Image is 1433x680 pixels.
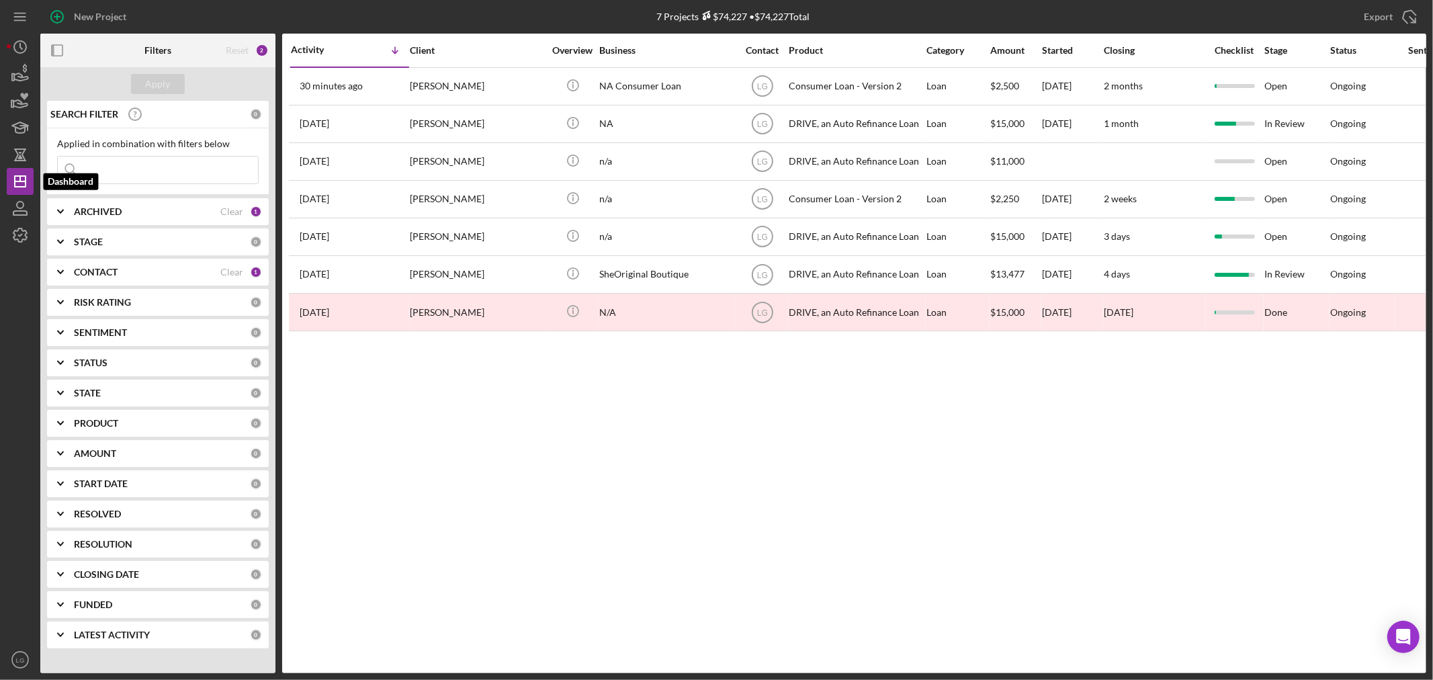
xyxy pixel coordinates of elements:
[50,109,118,120] b: SEARCH FILTER
[1264,257,1329,292] div: In Review
[1350,3,1426,30] button: Export
[926,181,989,217] div: Loan
[657,11,810,22] div: 7 Projects • $74,227 Total
[1042,45,1102,56] div: Started
[74,448,116,459] b: AMOUNT
[990,294,1041,330] div: $15,000
[990,193,1019,204] span: $2,250
[599,144,734,179] div: n/a
[74,357,107,368] b: STATUS
[1264,294,1329,330] div: Done
[926,144,989,179] div: Loan
[74,539,132,550] b: RESOLUTION
[699,11,748,22] div: $74,227
[1042,181,1102,217] div: [DATE]
[789,181,923,217] div: Consumer Loan - Version 2
[1104,230,1130,242] time: 3 days
[250,357,262,369] div: 0
[300,269,329,280] time: 2025-07-29 19:38
[74,599,112,610] b: FUNDED
[548,45,598,56] div: Overview
[1330,194,1366,204] div: Ongoing
[599,257,734,292] div: SheOriginal Boutique
[220,206,243,217] div: Clear
[1104,45,1205,56] div: Closing
[250,478,262,490] div: 0
[1264,144,1329,179] div: Open
[410,69,544,104] div: [PERSON_NAME]
[144,45,171,56] b: Filters
[74,509,121,519] b: RESOLVED
[990,80,1019,91] span: $2,500
[756,82,767,91] text: LG
[1264,181,1329,217] div: Open
[789,69,923,104] div: Consumer Loan - Version 2
[74,297,131,308] b: RISK RATING
[1330,81,1366,91] div: Ongoing
[756,157,767,167] text: LG
[926,106,989,142] div: Loan
[410,106,544,142] div: [PERSON_NAME]
[300,118,329,129] time: 2025-09-03 21:25
[250,327,262,339] div: 0
[255,44,269,57] div: 2
[146,74,171,94] div: Apply
[74,3,126,30] div: New Project
[74,569,139,580] b: CLOSING DATE
[599,106,734,142] div: NA
[1042,294,1102,330] div: [DATE]
[1104,80,1143,91] time: 2 months
[1330,45,1395,56] div: Status
[74,327,127,338] b: SENTIMENT
[789,45,923,56] div: Product
[57,138,259,149] div: Applied in combination with filters below
[1330,307,1366,318] div: Ongoing
[1104,193,1137,204] time: 2 weeks
[7,646,34,673] button: LG
[1264,106,1329,142] div: In Review
[410,45,544,56] div: Client
[300,156,329,167] time: 2025-08-27 21:48
[789,294,923,330] div: DRIVE, an Auto Refinance Loan
[599,181,734,217] div: n/a
[250,417,262,429] div: 0
[300,81,363,91] time: 2025-09-08 17:24
[250,206,262,218] div: 1
[1264,45,1329,56] div: Stage
[410,294,544,330] div: [PERSON_NAME]
[926,257,989,292] div: Loan
[1264,69,1329,104] div: Open
[1042,219,1102,255] div: [DATE]
[410,144,544,179] div: [PERSON_NAME]
[220,267,243,278] div: Clear
[250,448,262,460] div: 0
[756,120,767,129] text: LG
[410,257,544,292] div: [PERSON_NAME]
[1330,156,1366,167] div: Ongoing
[300,307,329,318] time: 2024-10-30 19:39
[131,74,185,94] button: Apply
[1330,118,1366,129] div: Ongoing
[756,308,767,317] text: LG
[74,388,101,398] b: STATE
[756,195,767,204] text: LG
[74,478,128,489] b: START DATE
[226,45,249,56] div: Reset
[1042,257,1102,292] div: [DATE]
[250,108,262,120] div: 0
[990,45,1041,56] div: Amount
[1042,69,1102,104] div: [DATE]
[250,236,262,248] div: 0
[990,155,1025,167] span: $11,000
[16,656,25,664] text: LG
[250,266,262,278] div: 1
[789,257,923,292] div: DRIVE, an Auto Refinance Loan
[1042,106,1102,142] div: [DATE]
[990,268,1025,280] span: $13,477
[1104,118,1139,129] time: 1 month
[756,232,767,242] text: LG
[291,44,350,55] div: Activity
[300,231,329,242] time: 2025-08-26 17:13
[1206,45,1263,56] div: Checklist
[1364,3,1393,30] div: Export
